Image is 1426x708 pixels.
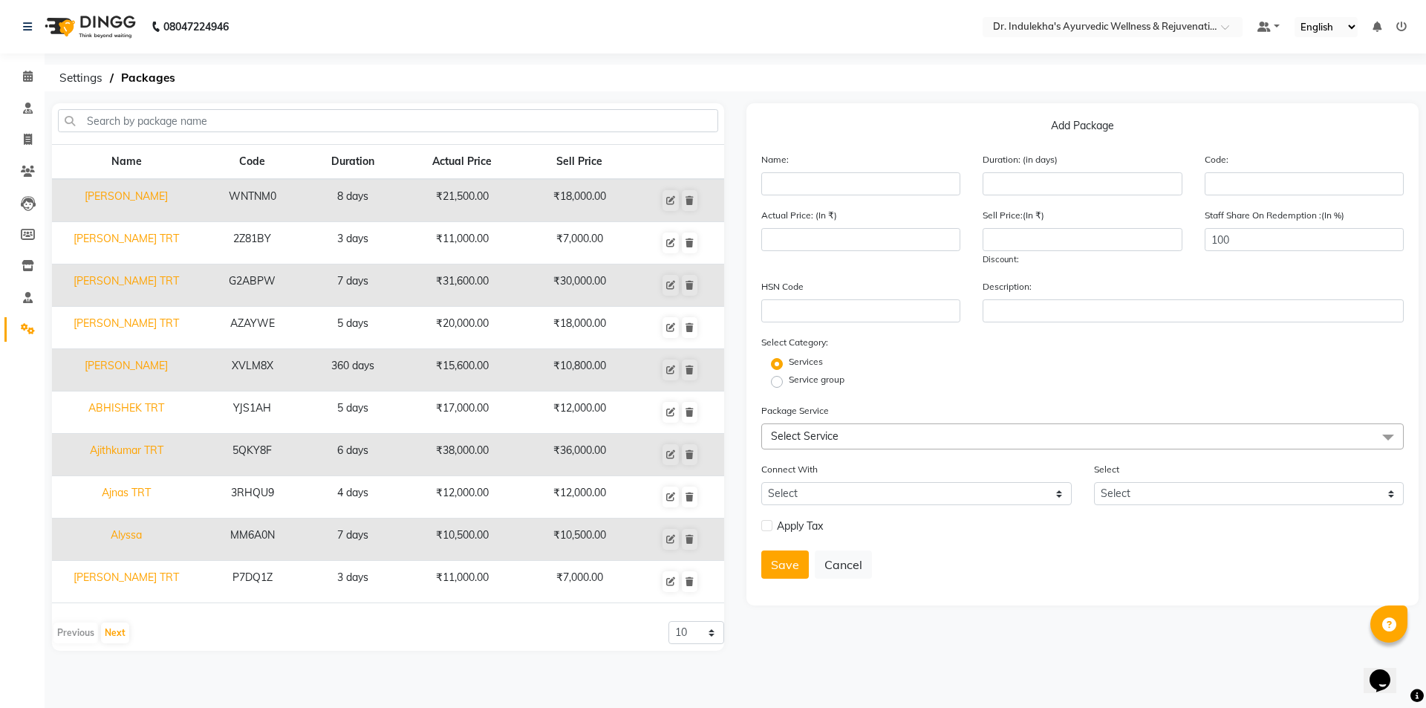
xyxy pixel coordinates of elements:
td: XVLM8X [201,349,305,392]
td: ₹38,000.00 [401,434,524,476]
td: ₹12,000.00 [524,392,636,434]
button: Next [101,623,129,643]
td: 5 days [305,307,401,349]
td: ₹11,000.00 [401,561,524,603]
td: 5QKY8F [201,434,305,476]
label: Connect With [761,463,818,476]
td: ₹12,000.00 [524,476,636,519]
td: G2ABPW [201,264,305,307]
input: Search by package name [58,109,718,132]
td: ₹17,000.00 [401,392,524,434]
th: Actual Price [401,145,524,180]
td: ₹15,600.00 [401,349,524,392]
label: Staff Share On Redemption :(In %) [1205,209,1344,222]
td: ₹30,000.00 [524,264,636,307]
td: ₹7,000.00 [524,561,636,603]
label: Duration: (in days) [983,153,1058,166]
td: Ajithkumar TRT [52,434,201,476]
span: Packages [114,65,183,91]
b: 08047224946 [163,6,229,48]
td: Ajnas TRT [52,476,201,519]
td: ABHISHEK TRT [52,392,201,434]
td: 360 days [305,349,401,392]
td: ₹10,500.00 [401,519,524,561]
span: Apply Tax [777,519,823,534]
td: WNTNM0 [201,179,305,222]
td: [PERSON_NAME] TRT [52,561,201,603]
label: Service group [789,373,844,386]
label: Select [1094,463,1119,476]
p: Add Package [761,118,1404,140]
label: Services [789,355,823,368]
span: Discount: [983,254,1019,264]
label: HSN Code [761,280,804,293]
td: 4 days [305,476,401,519]
td: 2Z81BY [201,222,305,264]
label: Sell Price:(In ₹) [983,209,1044,222]
td: [PERSON_NAME] [52,179,201,222]
td: 3 days [305,222,401,264]
td: ₹18,000.00 [524,179,636,222]
td: [PERSON_NAME] TRT [52,222,201,264]
td: ₹18,000.00 [524,307,636,349]
span: Select Service [771,429,839,443]
td: [PERSON_NAME] TRT [52,307,201,349]
td: ₹31,600.00 [401,264,524,307]
td: [PERSON_NAME] TRT [52,264,201,307]
button: Cancel [815,551,872,579]
td: ₹11,000.00 [401,222,524,264]
td: YJS1AH [201,392,305,434]
td: 5 days [305,392,401,434]
label: Description: [983,280,1032,293]
td: AZAYWE [201,307,305,349]
th: Duration [305,145,401,180]
td: Alyssa [52,519,201,561]
label: Code: [1205,153,1228,166]
label: Name: [761,153,789,166]
td: P7DQ1Z [201,561,305,603]
td: ₹10,500.00 [524,519,636,561]
td: 8 days [305,179,401,222]
td: ₹7,000.00 [524,222,636,264]
td: 7 days [305,519,401,561]
label: Package Service [761,404,829,418]
td: [PERSON_NAME] [52,349,201,392]
th: Name [52,145,201,180]
span: Settings [52,65,110,91]
td: ₹12,000.00 [401,476,524,519]
button: Save [761,551,809,579]
td: ₹36,000.00 [524,434,636,476]
img: logo [38,6,140,48]
label: Select Category: [761,336,828,349]
td: ₹10,800.00 [524,349,636,392]
td: 6 days [305,434,401,476]
td: ₹20,000.00 [401,307,524,349]
td: 3RHQU9 [201,476,305,519]
th: Code [201,145,305,180]
td: ₹21,500.00 [401,179,524,222]
label: Actual Price: (In ₹) [761,209,837,222]
iframe: chat widget [1364,649,1411,693]
td: MM6A0N [201,519,305,561]
th: Sell Price [524,145,636,180]
td: 3 days [305,561,401,603]
td: 7 days [305,264,401,307]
